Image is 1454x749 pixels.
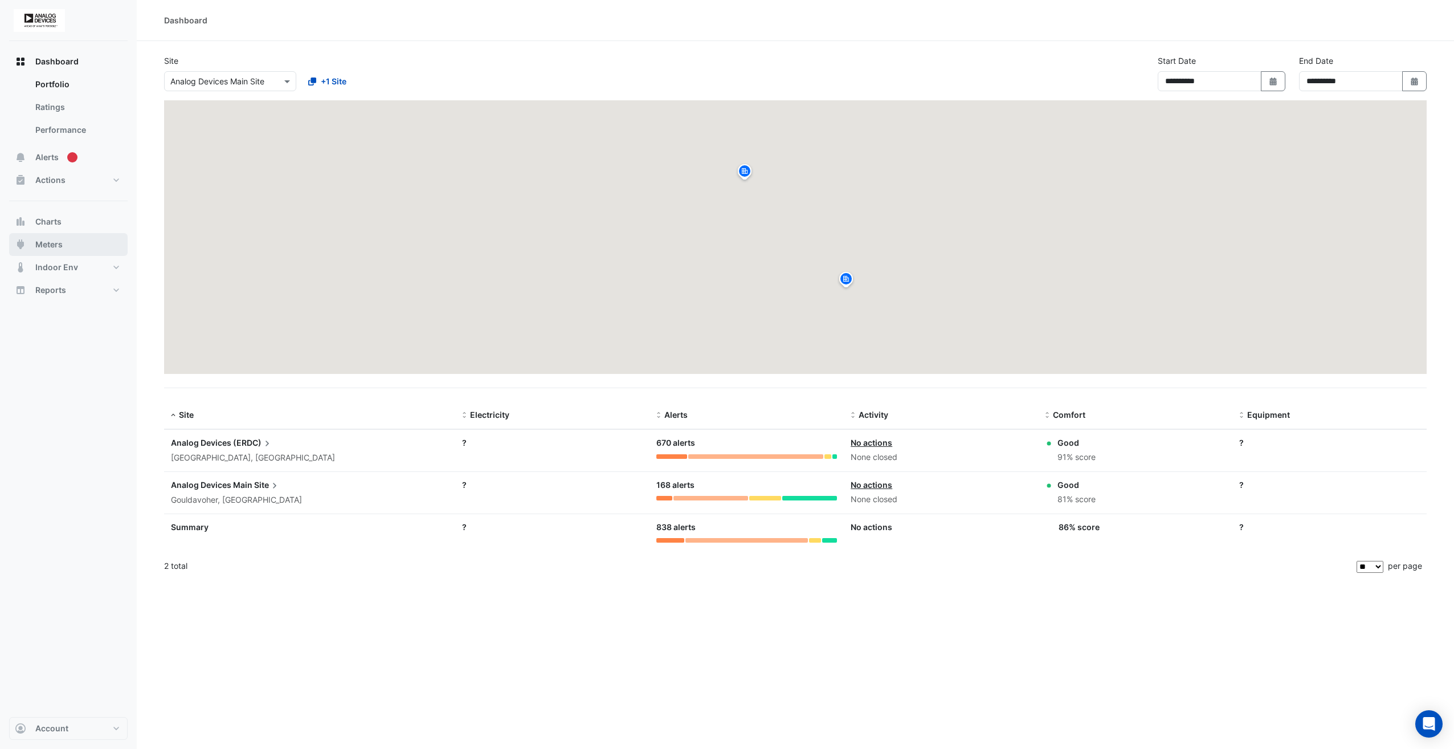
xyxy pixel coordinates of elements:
[9,146,128,169] button: Alerts
[851,521,1031,533] div: No actions
[9,256,128,279] button: Indoor Env
[462,437,643,449] div: ?
[35,239,63,250] span: Meters
[233,437,273,449] span: (ERDC)
[9,210,128,233] button: Charts
[1268,76,1279,86] fa-icon: Select Date
[851,451,1031,464] div: None closed
[1239,437,1420,449] div: ?
[851,493,1031,506] div: None closed
[171,494,448,507] div: Gouldavoher, [GEOGRAPHIC_DATA]
[15,216,26,227] app-icon: Charts
[1239,521,1420,533] div: ?
[164,55,178,67] label: Site
[171,438,231,447] span: Analog Devices
[1059,521,1100,533] div: 86% score
[1057,493,1096,506] div: 81% score
[15,262,26,273] app-icon: Indoor Env
[462,479,643,491] div: ?
[26,96,128,119] a: Ratings
[1158,55,1196,67] label: Start Date
[1057,437,1096,449] div: Good
[656,437,837,450] div: 670 alerts
[171,451,448,465] div: [GEOGRAPHIC_DATA], [GEOGRAPHIC_DATA]
[164,552,1354,580] div: 2 total
[171,522,209,532] span: Summary
[9,73,128,146] div: Dashboard
[9,50,128,73] button: Dashboard
[1415,710,1443,738] div: Open Intercom Messenger
[15,239,26,250] app-icon: Meters
[15,152,26,163] app-icon: Alerts
[9,717,128,740] button: Account
[26,119,128,141] a: Performance
[35,152,59,163] span: Alerts
[15,56,26,67] app-icon: Dashboard
[301,71,354,91] button: +1 Site
[9,233,128,256] button: Meters
[1247,410,1290,420] span: Equipment
[171,480,252,490] span: Analog Devices Main
[859,410,888,420] span: Activity
[179,410,194,420] span: Site
[664,410,688,420] span: Alerts
[1299,55,1333,67] label: End Date
[851,480,892,490] a: No actions
[1057,479,1096,491] div: Good
[462,521,643,533] div: ?
[35,174,66,186] span: Actions
[67,152,77,162] div: Tooltip anchor
[14,9,65,32] img: Company Logo
[736,163,754,183] img: site-pin.svg
[851,438,892,447] a: No actions
[470,410,509,420] span: Electricity
[1410,76,1420,86] fa-icon: Select Date
[9,279,128,302] button: Reports
[26,73,128,96] a: Portfolio
[1053,410,1085,420] span: Comfort
[321,75,346,87] span: +1 Site
[164,14,207,26] div: Dashboard
[254,479,280,491] span: Site
[837,271,855,291] img: site-pin.svg
[1057,451,1096,464] div: 91% score
[35,284,66,296] span: Reports
[35,216,62,227] span: Charts
[35,262,78,273] span: Indoor Env
[35,723,68,734] span: Account
[1388,561,1422,571] span: per page
[15,284,26,296] app-icon: Reports
[35,56,79,67] span: Dashboard
[656,479,837,492] div: 168 alerts
[656,521,837,534] div: 838 alerts
[15,174,26,186] app-icon: Actions
[1239,479,1420,491] div: ?
[9,169,128,192] button: Actions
